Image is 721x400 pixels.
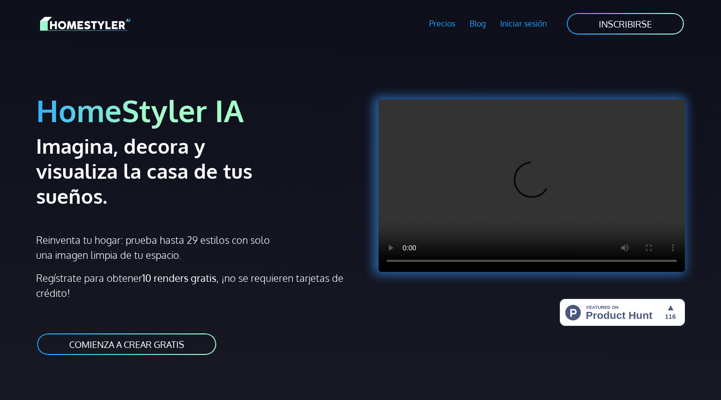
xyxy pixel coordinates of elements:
font: Regístrate para obtener [36,271,142,284]
font: 10 renders gratis [142,271,216,284]
img: Logotipo de HomeStyler AI [40,15,130,33]
a: Iniciar sesión [493,12,554,35]
font: Precios [429,19,455,29]
font: Imagina, decora y visualiza la casa de tus sueños. [36,133,252,208]
a: INSCRIBIRSE [566,12,685,36]
font: Blog [470,19,486,29]
font: Reinventa tu hogar: prueba hasta 29 estilos con solo una imagen limpia de tu espacio. [36,233,270,261]
font: COMIENZA A CREAR GRATIS [69,339,184,350]
font: HomeStyler IA [36,91,244,129]
font: Iniciar sesión [500,19,547,29]
font: INSCRIBIRSE [599,19,652,30]
img: HomeStyler AI - Diseño de interiores fácil: Consiga la casa de sus sueños con un solo clic | Prod... [560,299,685,326]
a: Precios [422,12,463,35]
a: Blog [462,12,493,35]
a: COMIENZA A CREAR GRATIS [36,332,217,356]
